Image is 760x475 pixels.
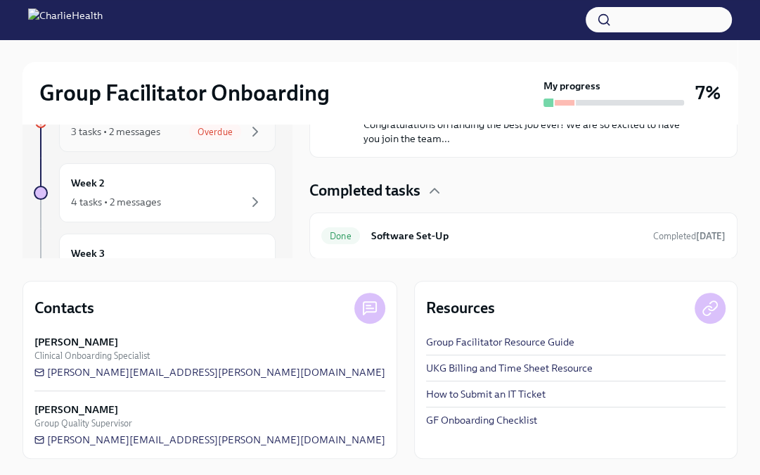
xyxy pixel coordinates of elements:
[34,365,385,379] a: [PERSON_NAME][EMAIL_ADDRESS][PERSON_NAME][DOMAIN_NAME]
[28,8,103,31] img: CharlieHealth
[34,417,132,430] span: Group Quality Supervisor
[426,361,593,375] a: UKG Billing and Time Sheet Resource
[34,403,118,417] strong: [PERSON_NAME]
[71,195,161,209] div: 4 tasks • 2 messages
[426,387,546,401] a: How to Submit an IT Ticket
[34,234,276,293] a: Week 3
[71,125,160,139] div: 3 tasks • 2 messages
[426,335,574,349] a: Group Facilitator Resource Guide
[39,79,330,107] h2: Group Facilitator Onboarding
[363,118,697,146] p: Congratulations on landing the best job ever! We are so excited to have you join the team...
[543,79,600,93] strong: My progress
[34,349,150,362] span: Clinical Onboarding Specialist
[309,180,420,201] h4: Completed tasks
[696,231,726,241] strong: [DATE]
[371,228,642,243] h6: Software Set-Up
[653,231,726,241] span: Completed
[34,433,385,447] a: [PERSON_NAME][EMAIL_ADDRESS][PERSON_NAME][DOMAIN_NAME]
[695,80,721,106] h3: 7%
[189,127,241,137] span: Overdue
[71,246,105,261] h6: Week 3
[71,175,105,191] h6: Week 2
[653,229,726,243] span: September 18th, 2025 01:13
[34,163,276,222] a: Week 24 tasks • 2 messages
[34,298,94,319] h4: Contacts
[426,413,537,427] a: GF Onboarding Checklist
[34,335,118,349] strong: [PERSON_NAME]
[426,298,495,319] h4: Resources
[309,180,738,201] div: Completed tasks
[321,224,726,247] a: DoneSoftware Set-UpCompleted[DATE]
[321,231,360,241] span: Done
